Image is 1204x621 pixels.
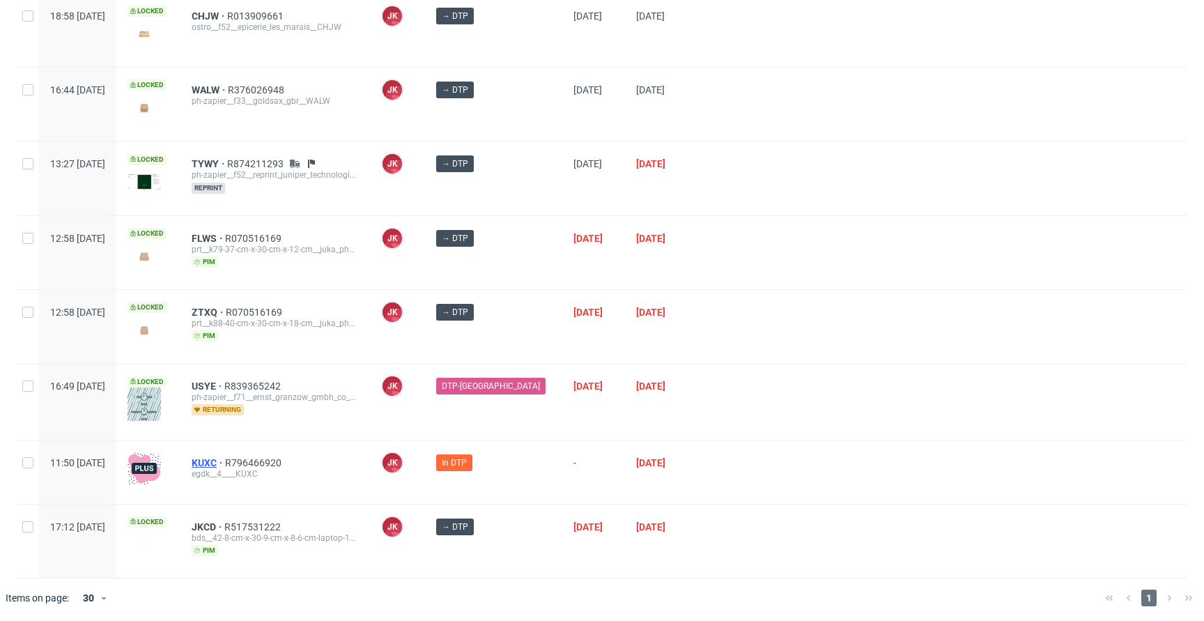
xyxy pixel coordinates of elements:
[192,84,228,95] a: WALW
[442,10,468,22] span: → DTP
[192,404,244,415] span: returning
[192,233,225,244] a: FLWS
[442,84,468,96] span: → DTP
[636,84,665,95] span: [DATE]
[50,233,105,244] span: 12:58 [DATE]
[442,232,468,245] span: → DTP
[50,84,105,95] span: 16:44 [DATE]
[573,381,603,392] span: [DATE]
[50,307,105,318] span: 12:58 [DATE]
[228,84,287,95] a: R376026948
[128,516,167,528] span: Locked
[227,10,286,22] a: R013909661
[225,457,284,468] a: R796466920
[226,307,285,318] a: R070516169
[636,521,665,532] span: [DATE]
[128,228,167,239] span: Locked
[128,174,161,191] img: version_two_editor_design.png
[128,98,161,117] img: version_two_editor_design.png
[383,154,402,174] figcaption: JK
[442,457,467,469] span: In DTP
[50,457,105,468] span: 11:50 [DATE]
[383,453,402,473] figcaption: JK
[128,452,161,485] img: plus-icon.676465ae8f3a83198b3f.png
[573,521,603,532] span: [DATE]
[225,233,284,244] a: R070516169
[383,80,402,100] figcaption: JK
[573,307,603,318] span: [DATE]
[383,302,402,322] figcaption: JK
[192,10,227,22] a: CHJW
[6,591,69,605] span: Items on page:
[192,95,359,107] div: ph-zapier__f33__goldsax_gbr__WALW
[50,381,105,392] span: 16:49 [DATE]
[573,457,614,487] span: -
[636,457,665,468] span: [DATE]
[636,10,665,22] span: [DATE]
[128,6,167,17] span: Locked
[75,588,100,608] div: 30
[192,183,225,194] span: reprint
[573,233,603,244] span: [DATE]
[192,158,227,169] a: TYWY
[383,376,402,396] figcaption: JK
[192,307,226,318] a: ZTXQ
[192,318,359,329] div: prt__k88-40-cm-x-30-cm-x-18-cm__juka_pharma_gmbh__ZTXQ
[128,24,161,43] img: version_two_editor_design
[128,321,161,339] img: version_two_editor_design
[1141,590,1157,606] span: 1
[636,233,665,244] span: [DATE]
[224,381,284,392] a: R839365242
[128,388,161,421] img: version_two_editor_design.png
[192,457,225,468] a: KUXC
[573,84,602,95] span: [DATE]
[192,545,218,556] span: pim
[442,306,468,319] span: → DTP
[636,381,665,392] span: [DATE]
[192,330,218,342] span: pim
[128,247,161,266] img: version_two_editor_design
[224,521,284,532] a: R517531222
[192,381,224,392] a: USYE
[442,158,468,170] span: → DTP
[442,521,468,533] span: → DTP
[128,536,161,553] img: version_two_editor_design.png
[573,158,602,169] span: [DATE]
[192,22,359,33] div: ostro__f52__epicerie_les_marais__CHJW
[383,6,402,26] figcaption: JK
[50,521,105,532] span: 17:12 [DATE]
[227,158,286,169] a: R874211293
[192,256,218,268] span: pim
[128,376,167,388] span: Locked
[128,302,167,313] span: Locked
[128,79,167,91] span: Locked
[192,392,359,403] div: ph-zapier__f71__ernst_granzow_gmbh_co_kg__USYE
[50,10,105,22] span: 18:58 [DATE]
[383,517,402,537] figcaption: JK
[636,307,665,318] span: [DATE]
[383,229,402,248] figcaption: JK
[128,154,167,165] span: Locked
[192,244,359,255] div: prt__k79-37-cm-x-30-cm-x-12-cm__juka_pharma_gmbh__FLWS
[192,169,359,181] div: ph-zapier__f52__reprint_juniper_technologies_germany_gmbh__TYWY
[192,532,359,544] div: bds__42-8-cm-x-30-9-cm-x-8-6-cm-laptop-13-16__backtomac__JKCD
[192,468,359,480] div: egdk__4____KUXC
[636,158,665,169] span: [DATE]
[192,521,224,532] a: JKCD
